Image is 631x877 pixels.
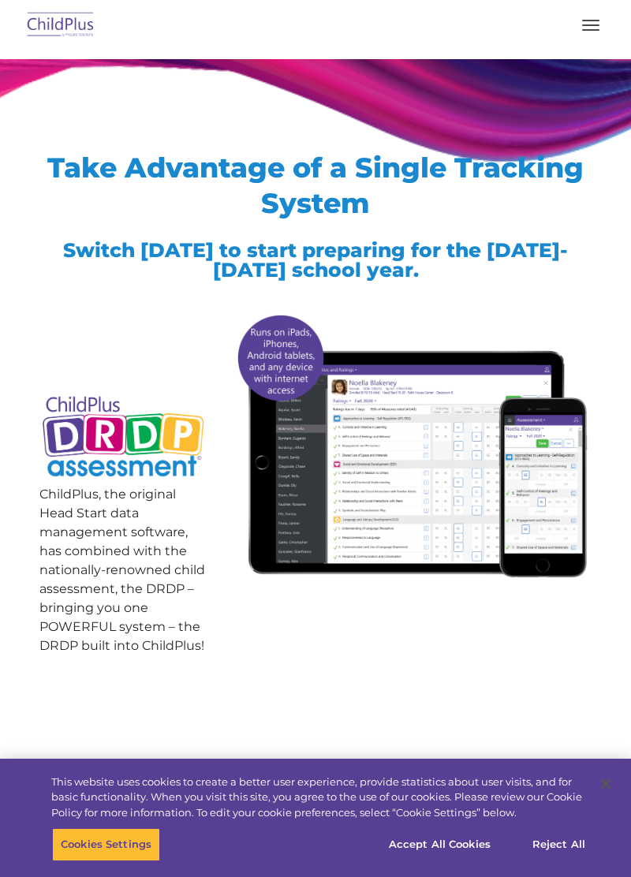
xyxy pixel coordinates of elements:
[510,828,608,861] button: Reject All
[47,151,584,220] span: Take Advantage of a Single Tracking System
[380,828,499,861] button: Accept All Cookies
[588,767,623,801] button: Close
[39,386,207,489] img: Copyright - DRDP Logo
[51,774,587,821] div: This website uses cookies to create a better user experience, provide statistics about user visit...
[231,308,592,584] img: All-devices
[52,828,160,861] button: Cookies Settings
[24,7,98,44] img: ChildPlus by Procare Solutions
[63,238,568,282] span: Switch [DATE] to start preparing for the [DATE]-[DATE] school year.
[39,487,205,653] span: ChildPlus, the original Head Start data management software, has combined with the nationally-ren...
